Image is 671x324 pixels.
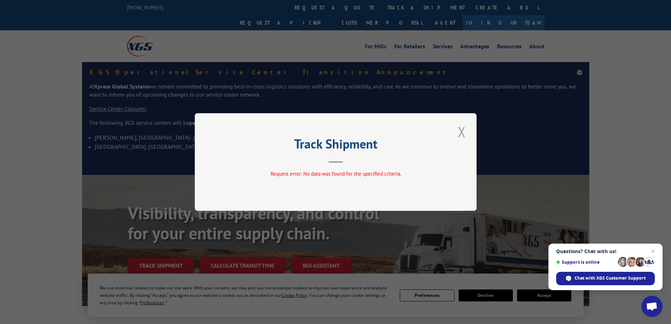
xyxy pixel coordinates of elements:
span: Chat with XGS Customer Support [574,275,646,281]
button: Close modal [456,122,468,141]
span: Chat with XGS Customer Support [556,272,655,285]
a: Open chat [641,296,663,317]
h2: Track Shipment [230,139,441,152]
span: Questions? Chat with us! [556,249,655,254]
span: Support is online [556,259,615,265]
span: Request error: No data was found for the specified criteria. [270,170,401,177]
